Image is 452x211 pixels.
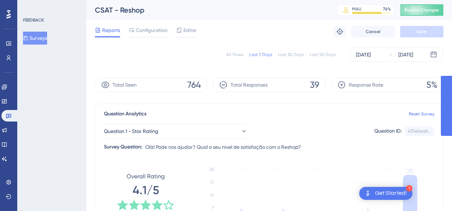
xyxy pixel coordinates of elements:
div: 1 [406,185,412,192]
div: All Times [226,52,243,58]
span: Save [417,29,427,35]
button: Surveys [23,32,47,45]
button: Question 1 - Star Rating [104,124,248,138]
span: Overall Rating [127,172,165,181]
span: Cancel [366,29,380,35]
div: 437ebea8... [408,128,431,134]
span: Question Analytics [104,110,146,118]
iframe: UserGuiding AI Assistant Launcher [422,183,443,204]
button: Publish Changes [400,4,443,16]
span: 39 [310,79,319,91]
span: Total Seen [113,81,137,89]
div: Get Started! [375,189,407,197]
tspan: 21 [210,180,214,185]
tspan: 28 [209,167,214,172]
div: Open Get Started! checklist, remaining modules: 1 [359,187,412,200]
div: CSAT - Reshop [95,5,319,15]
img: launcher-image-alternative-text [364,189,372,198]
tspan: 25 [407,168,413,174]
tspan: 14 [210,193,214,198]
div: Last 7 Days [249,52,272,58]
span: Question 1 - Star Rating [104,127,158,136]
div: MAU [352,6,361,12]
span: 5% [426,79,437,91]
span: Configuration [136,26,168,35]
tspan: 7 [212,206,214,211]
div: [DATE] [398,50,413,59]
span: 764 [187,79,201,91]
span: Publish Changes [405,7,439,13]
span: 4.1/5 [133,182,159,198]
div: Last 30 Days [278,52,304,58]
span: Response Rate [349,81,383,89]
div: Last 90 Days [310,52,335,58]
div: FEEDBACK [23,17,44,23]
div: Question ID: [374,127,402,136]
div: [DATE] [356,50,371,59]
span: Olá! Pode nos ajudar? Qual o seu nível de satisfação com o Reshop? [145,143,301,151]
div: Survey Question: [104,143,142,151]
div: 76 % [383,6,391,12]
span: Editor [183,26,197,35]
button: Save [400,26,443,37]
button: Cancel [351,26,394,37]
span: Reports [102,26,120,35]
span: Total Responses [230,81,268,89]
a: Reset Survey [409,111,434,117]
